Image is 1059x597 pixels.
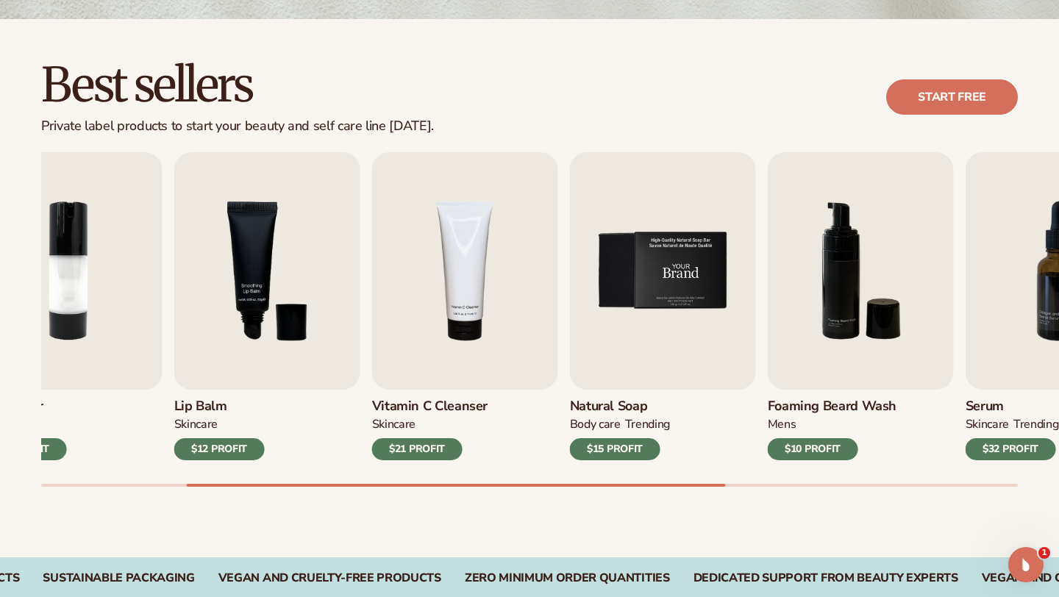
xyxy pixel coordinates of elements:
[570,417,621,432] div: BODY Care
[768,438,858,460] div: $10 PROFIT
[174,438,265,460] div: $12 PROFIT
[41,118,434,135] div: Private label products to start your beauty and self care line [DATE].
[372,417,416,432] div: Skincare
[372,398,488,415] h3: Vitamin C Cleanser
[41,60,434,110] h2: Best sellers
[886,79,1018,115] a: Start free
[966,417,1009,432] div: SKINCARE
[768,398,897,415] h3: Foaming beard wash
[570,152,756,460] a: 5 / 9
[570,152,756,390] img: Shopify Image 9
[218,571,441,585] div: VEGAN AND CRUELTY-FREE PRODUCTS
[1008,547,1044,582] iframe: Intercom live chat
[43,571,194,585] div: SUSTAINABLE PACKAGING
[966,398,1059,415] h3: Serum
[1013,417,1058,432] div: TRENDING
[693,571,958,585] div: DEDICATED SUPPORT FROM BEAUTY EXPERTS
[768,417,796,432] div: mens
[570,398,671,415] h3: Natural Soap
[625,417,670,432] div: TRENDING
[174,398,265,415] h3: Lip Balm
[174,417,218,432] div: SKINCARE
[966,438,1056,460] div: $32 PROFIT
[465,571,670,585] div: ZERO MINIMUM ORDER QUANTITIES
[1038,547,1050,559] span: 1
[174,152,360,460] a: 3 / 9
[372,152,558,460] a: 4 / 9
[768,152,954,460] a: 6 / 9
[372,438,463,460] div: $21 PROFIT
[570,438,660,460] div: $15 PROFIT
